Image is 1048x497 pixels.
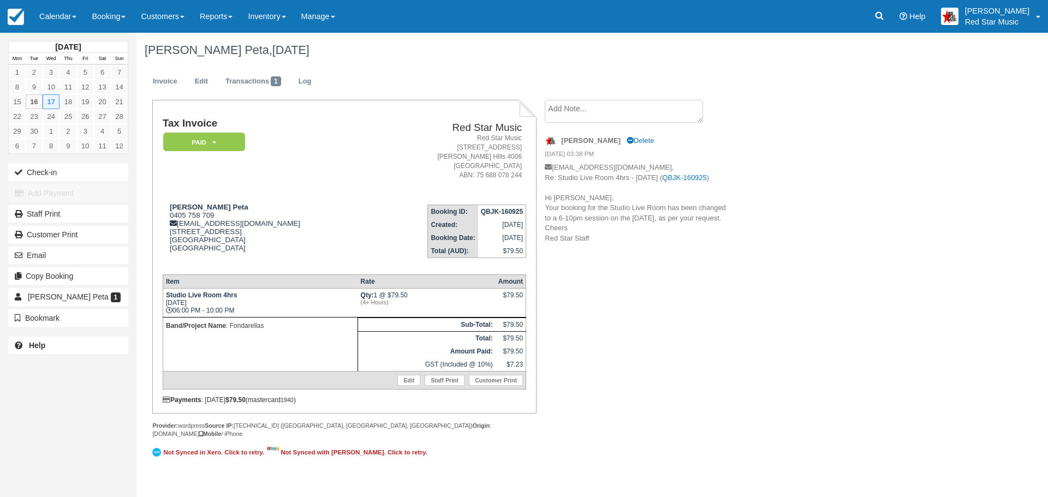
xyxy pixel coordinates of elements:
[152,446,267,458] a: Not Synced in Xero. Click to retry.
[496,274,526,288] th: Amount
[478,231,526,244] td: [DATE]
[496,318,526,331] td: $79.50
[361,299,493,306] em: (4+ Hours)
[26,53,43,65] th: Tue
[111,109,128,124] a: 28
[627,136,654,145] a: Delete
[358,318,496,331] th: Sub-Total:
[43,139,59,153] a: 8
[9,139,26,153] a: 6
[8,164,128,181] button: Check-in
[9,53,26,65] th: Mon
[59,80,76,94] a: 11
[545,149,729,161] em: [DATE] 03:38 PM
[94,80,111,94] a: 13
[473,422,490,429] strong: Origin
[496,331,526,345] td: $79.50
[9,109,26,124] a: 22
[290,71,320,92] a: Log
[9,65,26,80] a: 1
[545,163,729,243] p: [EMAIL_ADDRESS][DOMAIN_NAME], Re: Studio Live Room 4hrs - [DATE] ( ) Hi [PERSON_NAME], Your booki...
[59,139,76,153] a: 9
[163,288,358,317] td: [DATE] 06:00 PM - 10:00 PM
[111,65,128,80] a: 7
[8,184,128,202] button: Add Payment
[43,65,59,80] a: 3
[152,422,178,429] strong: Provider:
[662,173,706,182] a: QBJK-160925
[361,291,374,299] strong: Qty
[77,53,94,65] th: Fri
[205,422,234,429] strong: Source IP:
[8,247,128,264] button: Email
[8,337,128,354] a: Help
[358,288,496,317] td: 1 @ $79.50
[26,94,43,109] a: 16
[496,358,526,372] td: $7.23
[55,43,81,51] strong: [DATE]
[145,71,186,92] a: Invoice
[9,124,26,139] a: 29
[94,124,111,139] a: 4
[379,122,522,134] h2: Red Star Music
[163,396,526,404] div: : [DATE] (mastercard )
[9,80,26,94] a: 8
[77,94,94,109] a: 19
[428,205,478,218] th: Booking ID:
[43,94,59,109] a: 17
[163,396,201,404] strong: Payments
[28,292,109,301] span: [PERSON_NAME] Peta
[397,375,420,386] a: Edit
[358,358,496,372] td: GST (Included @ 10%)
[379,134,522,181] address: Red Star Music [STREET_ADDRESS] [PERSON_NAME] Hills 4006 [GEOGRAPHIC_DATA] ABN: 75 688 078 244
[428,231,478,244] th: Booking Date:
[111,124,128,139] a: 5
[26,139,43,153] a: 7
[281,397,294,403] small: 1940
[163,133,245,152] em: Paid
[166,320,355,331] p: : Fondarellas
[94,139,111,153] a: 11
[8,309,128,327] button: Bookmark
[8,226,128,243] a: Customer Print
[152,422,536,438] div: wordpress [TECHNICAL_ID] ([GEOGRAPHIC_DATA], [GEOGRAPHIC_DATA], [GEOGRAPHIC_DATA]) : [DOMAIN_NAME...
[358,331,496,345] th: Total:
[163,132,241,152] a: Paid
[163,203,374,266] div: 0405 758 709 [EMAIL_ADDRESS][DOMAIN_NAME] [STREET_ADDRESS] [GEOGRAPHIC_DATA] [GEOGRAPHIC_DATA]
[43,80,59,94] a: 10
[170,203,248,211] strong: [PERSON_NAME] Peta
[77,80,94,94] a: 12
[965,5,1029,16] p: [PERSON_NAME]
[941,8,958,25] img: A2
[909,12,926,21] span: Help
[111,53,128,65] th: Sun
[111,80,128,94] a: 14
[481,208,523,215] strong: QBJK-160925
[217,71,289,92] a: Transactions1
[469,375,523,386] a: Customer Print
[29,341,45,350] b: Help
[358,274,496,288] th: Rate
[9,94,26,109] a: 15
[425,375,465,386] a: Staff Print
[111,292,121,302] span: 1
[900,13,907,20] i: Help
[561,136,621,145] strong: [PERSON_NAME]
[8,9,24,25] img: checkfront-main-nav-mini-logo.png
[8,288,128,306] a: [PERSON_NAME] Peta 1
[94,109,111,124] a: 27
[163,118,374,129] h1: Tax Invoice
[199,430,222,437] strong: Mobile
[77,109,94,124] a: 26
[43,124,59,139] a: 1
[965,16,1029,27] p: Red Star Music
[111,139,128,153] a: 12
[59,65,76,80] a: 4
[43,53,59,65] th: Wed
[478,218,526,231] td: [DATE]
[59,109,76,124] a: 25
[8,267,128,285] button: Copy Booking
[496,345,526,358] td: $79.50
[225,396,246,404] strong: $79.50
[94,94,111,109] a: 20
